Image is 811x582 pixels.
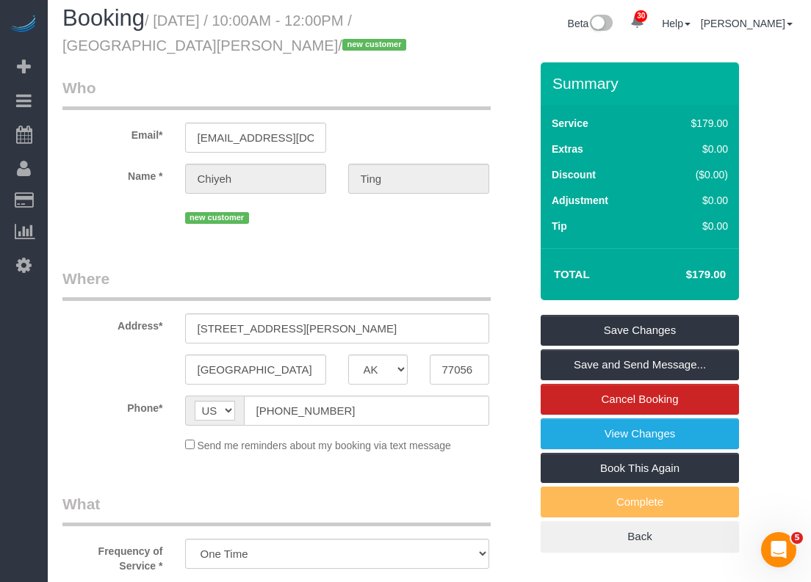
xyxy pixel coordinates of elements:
[541,453,739,484] a: Book This Again
[338,37,411,54] span: /
[62,493,491,526] legend: What
[244,396,489,426] input: Phone*
[541,315,739,346] a: Save Changes
[541,521,739,552] a: Back
[51,123,174,142] label: Email*
[623,6,652,38] a: 30
[51,396,174,415] label: Phone*
[185,212,249,224] span: new customer
[541,384,739,415] a: Cancel Booking
[185,164,326,194] input: First Name*
[197,440,451,451] span: Send me reminders about my booking via text message
[660,219,728,233] div: $0.00
[51,313,174,333] label: Address*
[9,15,38,35] img: Automaid Logo
[588,15,613,34] img: New interface
[660,116,728,131] div: $179.00
[552,193,608,208] label: Adjustment
[660,167,728,182] div: ($0.00)
[185,123,326,153] input: Email*
[541,349,739,380] a: Save and Send Message...
[62,5,145,31] span: Booking
[62,268,491,301] legend: Where
[51,164,174,183] label: Name *
[761,532,796,567] iframe: Intercom live chat
[552,75,732,92] h3: Summary
[51,539,174,573] label: Frequency of Service *
[568,18,613,29] a: Beta
[552,219,567,233] label: Tip
[635,10,647,22] span: 30
[660,193,728,208] div: $0.00
[791,532,803,544] span: 5
[430,354,489,385] input: Zip Code*
[660,142,728,156] div: $0.00
[342,39,406,51] span: new customer
[62,12,411,54] small: / [DATE] / 10:00AM - 12:00PM / [GEOGRAPHIC_DATA][PERSON_NAME]
[185,354,326,385] input: City*
[348,164,489,194] input: Last Name*
[642,269,726,281] h4: $179.00
[701,18,793,29] a: [PERSON_NAME]
[552,142,583,156] label: Extras
[662,18,691,29] a: Help
[552,167,596,182] label: Discount
[552,116,588,131] label: Service
[62,77,491,110] legend: Who
[554,268,590,280] strong: Total
[541,418,739,449] a: View Changes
